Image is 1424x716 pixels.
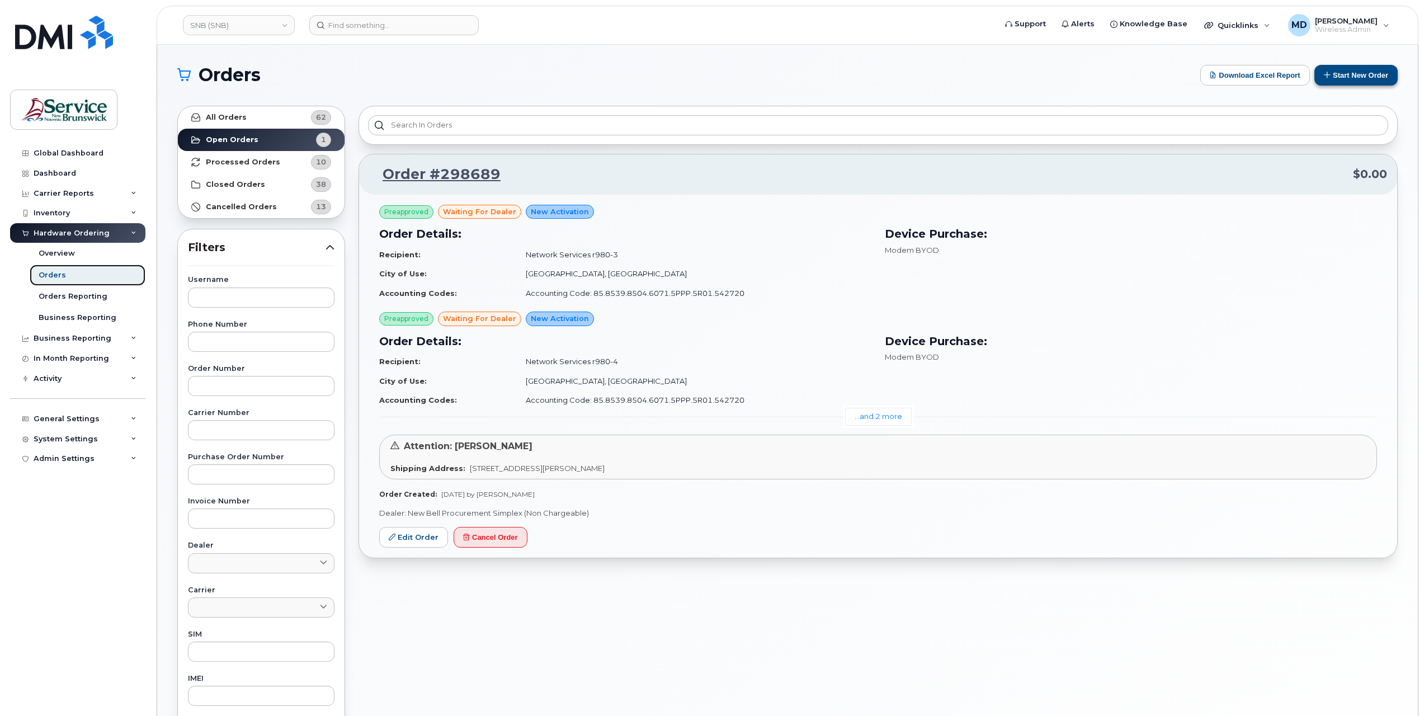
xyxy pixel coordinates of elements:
strong: Cancelled Orders [206,202,277,211]
strong: Processed Orders [206,158,280,167]
p: Dealer: New Bell Procurement Simplex (Non Chargeable) [379,508,1377,519]
span: 1 [321,134,326,145]
strong: City of Use: [379,376,427,385]
span: Modem BYOD [885,352,939,361]
td: [GEOGRAPHIC_DATA], [GEOGRAPHIC_DATA] [516,371,871,391]
strong: Shipping Address: [390,464,465,473]
span: Attention: [PERSON_NAME] [404,441,532,451]
strong: Accounting Codes: [379,289,457,298]
span: New Activation [531,206,589,217]
input: Search in orders [368,115,1388,135]
strong: Closed Orders [206,180,265,189]
label: IMEI [188,675,334,682]
a: Closed Orders38 [178,173,345,196]
td: Accounting Code: 85.8539.8504.6071.5PPP.5R01.542720 [516,284,871,303]
span: Orders [199,67,261,83]
span: 62 [316,112,326,123]
a: Open Orders1 [178,129,345,151]
span: waiting for dealer [443,313,516,324]
a: Cancelled Orders13 [178,196,345,218]
h3: Order Details: [379,333,871,350]
a: All Orders62 [178,106,345,129]
span: waiting for dealer [443,206,516,217]
span: Preapproved [384,314,428,324]
a: ...and 2 more [845,408,912,425]
button: Start New Order [1314,65,1398,86]
td: [GEOGRAPHIC_DATA], [GEOGRAPHIC_DATA] [516,264,871,284]
button: Cancel Order [454,527,527,548]
strong: Recipient: [379,250,421,259]
label: Phone Number [188,321,334,328]
a: Order #298689 [369,164,501,185]
a: Processed Orders10 [178,151,345,173]
span: $0.00 [1353,166,1387,182]
td: Network Services r980-4 [516,352,871,371]
a: Edit Order [379,527,448,548]
strong: Order Created: [379,490,437,498]
strong: Accounting Codes: [379,395,457,404]
span: Preapproved [384,207,428,217]
span: Filters [188,239,326,256]
label: Dealer [188,542,334,549]
strong: City of Use: [379,269,427,278]
span: 13 [316,201,326,212]
h3: Device Purchase: [885,225,1377,242]
strong: Open Orders [206,135,258,144]
strong: Recipient: [379,357,421,366]
span: 10 [316,157,326,167]
button: Download Excel Report [1200,65,1310,86]
h3: Order Details: [379,225,871,242]
span: Modem BYOD [885,246,939,255]
span: New Activation [531,313,589,324]
strong: All Orders [206,113,247,122]
span: [DATE] by [PERSON_NAME] [441,490,535,498]
label: Invoice Number [188,498,334,505]
label: Carrier [188,587,334,594]
span: 38 [316,179,326,190]
label: Username [188,276,334,284]
td: Network Services r980-3 [516,245,871,265]
label: Carrier Number [188,409,334,417]
label: Purchase Order Number [188,454,334,461]
span: [STREET_ADDRESS][PERSON_NAME] [470,464,605,473]
label: SIM [188,631,334,638]
td: Accounting Code: 85.8539.8504.6071.5PPP.5R01.542720 [516,390,871,410]
label: Order Number [188,365,334,373]
h3: Device Purchase: [885,333,1377,350]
